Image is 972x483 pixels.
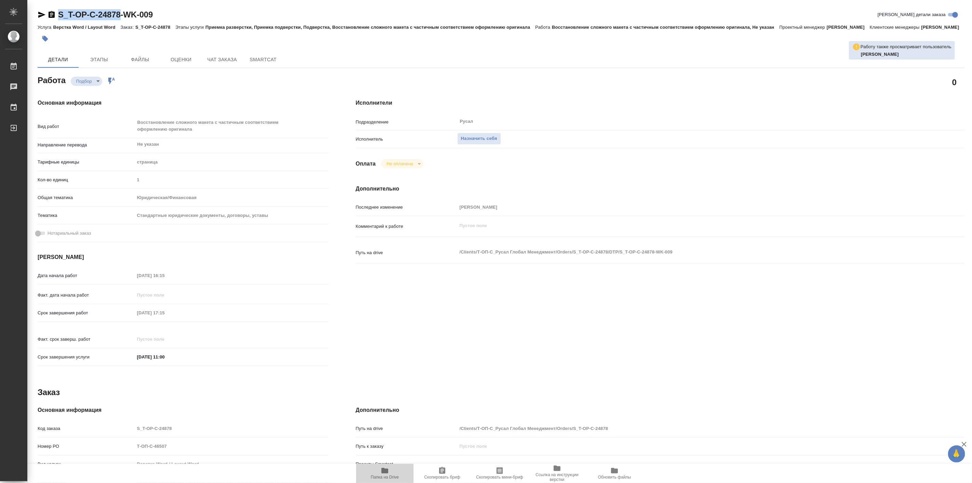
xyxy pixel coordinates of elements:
p: Клиентские менеджеры [870,25,921,30]
p: Работу также просматривает пользователь [861,43,951,50]
input: Пустое поле [135,308,194,318]
input: Пустое поле [457,441,914,451]
p: Срок завершения услуги [38,354,135,361]
span: 🙏 [951,447,962,461]
p: Услуга [38,25,53,30]
p: Восстановление сложного макета с частичным соответствием оформлению оригинала, Не указан [552,25,780,30]
h2: Заказ [38,387,60,398]
h4: Дополнительно [356,406,964,414]
p: Исполнитель [356,136,457,143]
textarea: /Clients/Т-ОП-С_Русал Глобал Менеджмент/Orders/S_T-OP-C-24878/DTP/S_T-OP-C-24878-WK-009 [457,246,914,258]
button: Обновить файлы [586,464,643,483]
p: Путь на drive [356,249,457,256]
h4: Дополнительно [356,185,964,193]
p: Номер РО [38,443,135,450]
p: Этапы услуги [175,25,205,30]
input: Пустое поле [135,175,328,185]
input: Пустое поле [135,334,194,344]
a: S_T-OP-C-24878-WK-009 [58,10,153,19]
div: страница [135,156,328,168]
p: Срок завершения работ [38,310,135,316]
span: Назначить себя [461,135,497,143]
input: Пустое поле [135,290,194,300]
h4: Оплата [356,160,376,168]
span: Скопировать бриф [424,475,460,480]
input: Пустое поле [135,423,328,433]
p: Комментарий к работе [356,223,457,230]
span: Нотариальный заказ [48,230,91,237]
p: Заказ: [121,25,135,30]
button: Скопировать бриф [414,464,471,483]
p: Авдеенко Кирилл [861,51,951,58]
span: Обновить файлы [598,475,631,480]
button: 🙏 [948,445,965,462]
p: [PERSON_NAME] [827,25,870,30]
span: Этапы [83,55,116,64]
span: [PERSON_NAME] детали заказа [878,11,946,18]
p: S_T-OP-C-24878 [135,25,175,30]
input: Пустое поле [135,271,194,280]
p: Верстка Word / Layout Word [53,25,120,30]
span: Папка на Drive [371,475,399,480]
div: Юридическая/Финансовая [135,192,328,204]
span: Скопировать мини-бриф [476,475,523,480]
p: Путь к заказу [356,443,457,450]
span: SmartCat [247,55,280,64]
p: Общая тематика [38,194,135,201]
p: [PERSON_NAME] [921,25,964,30]
button: Папка на Drive [356,464,414,483]
button: Скопировать ссылку для ЯМессенджера [38,11,46,19]
span: Ссылка на инструкции верстки [532,472,582,482]
button: Ссылка на инструкции верстки [528,464,586,483]
button: Не оплачена [384,161,415,167]
p: Проекты Smartcat [356,461,457,468]
button: Скопировать ссылку [48,11,56,19]
span: Оценки [165,55,198,64]
h4: Исполнители [356,99,964,107]
p: Факт. срок заверш. работ [38,336,135,343]
p: Подразделение [356,119,457,126]
p: Факт. дата начала работ [38,292,135,299]
div: Подбор [381,159,423,168]
h2: Работа [38,74,66,86]
input: Пустое поле [457,423,914,433]
p: Тематика [38,212,135,219]
button: Скопировать мини-бриф [471,464,528,483]
button: Подбор [74,78,94,84]
h2: 0 [952,76,957,88]
span: Детали [42,55,75,64]
div: Подбор [71,77,102,86]
input: Пустое поле [457,202,914,212]
div: Стандартные юридические документы, договоры, уставы [135,210,328,221]
p: Кол-во единиц [38,177,135,183]
p: Вид работ [38,123,135,130]
p: Приемка разверстки, Приемка подверстки, Подверстка, Восстановление сложного макета с частичным со... [205,25,535,30]
h4: Основная информация [38,406,328,414]
input: Пустое поле [135,441,328,451]
button: Добавить тэг [38,31,53,46]
input: Пустое поле [135,459,328,469]
p: Путь на drive [356,425,457,432]
p: Тарифные единицы [38,159,135,166]
h4: [PERSON_NAME] [38,253,328,261]
span: Файлы [124,55,157,64]
p: Вид услуги [38,461,135,468]
p: Проектный менеджер [780,25,827,30]
p: Направление перевода [38,142,135,148]
p: Дата начала работ [38,272,135,279]
h4: Основная информация [38,99,328,107]
input: ✎ Введи что-нибудь [135,352,194,362]
button: Назначить себя [457,133,501,145]
p: Работа [535,25,552,30]
span: Чат заказа [206,55,239,64]
p: Последнее изменение [356,204,457,211]
p: Код заказа [38,425,135,432]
